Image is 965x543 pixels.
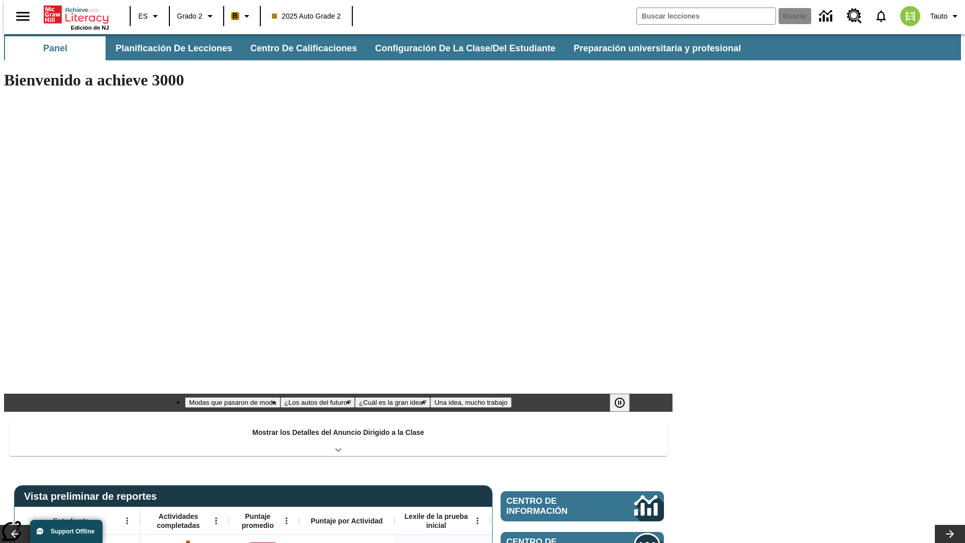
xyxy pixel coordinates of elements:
button: Pausar [610,394,630,412]
a: Centro de información [813,3,841,30]
div: Subbarra de navegación [4,36,750,60]
div: Pausar [610,394,640,412]
a: Centro de recursos, Se abrirá en una pestaña nueva. [841,3,868,30]
span: Puntaje promedio [234,512,282,530]
button: Configuración de la clase/del estudiante [367,36,563,60]
button: Lenguaje: ES, Selecciona un idioma [134,7,166,25]
span: B [233,10,238,22]
body: Máximo 600 caracteres Presiona Escape para desactivar la barra de herramientas Presiona Alt + F10... [4,8,147,17]
button: Grado: Grado 2, Elige un grado [173,7,220,25]
span: Actividades completadas [145,512,212,530]
button: Abrir menú [120,513,135,528]
span: Tauto [930,11,947,22]
a: Portada [44,5,109,25]
h1: Bienvenido a achieve 3000 [4,71,672,89]
button: Abrir menú [209,513,224,528]
button: Abrir el menú lateral [8,2,38,31]
button: Abrir menú [279,513,294,528]
span: Vista preliminar de reportes [24,491,162,502]
span: Support Offline [51,528,94,535]
div: Mostrar los Detalles del Anuncio Dirigido a la Clase [9,421,667,456]
button: Support Offline [30,520,103,543]
button: Planificación de lecciones [108,36,240,60]
div: Portada [44,4,109,31]
a: Centro de información [501,491,664,521]
button: Boost El color de la clase es anaranjado claro. Cambiar el color de la clase. [227,7,257,25]
button: Diapositiva 4 Una idea, mucho trabajo [430,397,511,408]
input: Buscar campo [637,8,776,24]
button: Abrir menú [470,513,485,528]
span: 2025 Auto Grade 2 [272,11,341,22]
button: Perfil/Configuración [926,7,965,25]
span: Estudiante [53,516,89,525]
span: Centro de información [507,496,601,516]
button: Diapositiva 2 ¿Los autos del futuro? [280,397,355,408]
span: Lexile de la prueba inicial [400,512,473,530]
img: avatar image [900,6,920,26]
div: Subbarra de navegación [4,34,961,60]
span: Edición de NJ [71,25,109,31]
button: Preparación universitaria y profesional [565,36,749,60]
span: Grado 2 [177,11,203,22]
button: Diapositiva 3 ¿Cuál es la gran idea? [355,397,430,408]
span: ES [138,11,148,22]
button: Carrusel de lecciones, seguir [935,525,965,543]
p: Mostrar los Detalles del Anuncio Dirigido a la Clase [252,427,424,438]
button: Diapositiva 1 Modas que pasaron de moda [185,397,280,408]
a: Notificaciones [868,3,894,29]
span: Puntaje por Actividad [311,516,382,525]
button: Escoja un nuevo avatar [894,3,926,29]
button: Centro de calificaciones [242,36,365,60]
button: Panel [5,36,106,60]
